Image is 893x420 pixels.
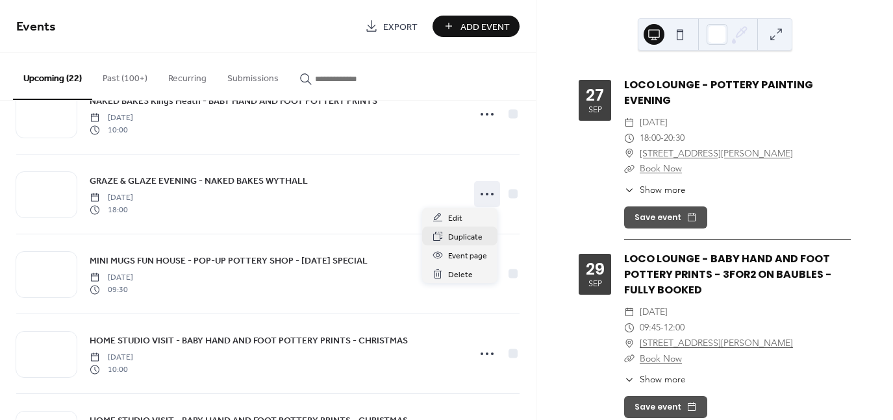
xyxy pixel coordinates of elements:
[624,336,635,351] div: ​
[158,53,217,99] button: Recurring
[640,304,668,320] span: [DATE]
[586,87,604,103] div: 27
[90,192,133,204] span: [DATE]
[624,373,686,386] button: ​Show more
[624,320,635,336] div: ​
[90,253,368,268] a: MINI MUGS FUN HOUSE - POP-UP POTTERY SHOP - [DATE] SPECIAL
[640,162,682,174] a: Book Now
[624,251,832,297] a: LOCO LOUNGE - BABY HAND AND FOOT POTTERY PRINTS - 3FOR2 ON BAUBLES - FULLY BOOKED
[90,364,133,375] span: 10:00
[16,14,56,40] span: Events
[90,124,133,136] span: 10:00
[90,272,133,284] span: [DATE]
[383,20,418,34] span: Export
[355,16,427,37] a: Export
[90,95,377,108] span: NAKED BAKES Kings Heath - BABY HAND AND FOOT POTTERY PRINTS
[90,175,308,188] span: GRAZE & GLAZE EVENING - NAKED BAKES WYTHALL
[640,146,793,162] a: [STREET_ADDRESS][PERSON_NAME]
[660,320,664,336] span: -
[90,352,133,364] span: [DATE]
[664,130,685,146] span: 20:30
[624,396,707,418] button: Save event
[660,130,664,146] span: -
[90,204,133,216] span: 18:00
[624,130,635,146] div: ​
[640,320,660,336] span: 09:45
[624,146,635,162] div: ​
[448,230,483,244] span: Duplicate
[90,93,377,108] a: NAKED BAKES Kings Heath - BABY HAND AND FOOT POTTERY PRINTS
[90,173,308,188] a: GRAZE & GLAZE EVENING - NAKED BAKES WYTHALL
[90,112,133,124] span: [DATE]
[640,336,793,351] a: [STREET_ADDRESS][PERSON_NAME]
[448,249,487,263] span: Event page
[92,53,158,99] button: Past (100+)
[624,161,635,177] div: ​
[640,183,686,197] span: Show more
[588,280,602,288] div: Sep
[624,115,635,130] div: ​
[640,130,660,146] span: 18:00
[624,351,635,367] div: ​
[624,77,813,108] a: LOCO LOUNGE - POTTERY PAINTING EVENING
[624,304,635,320] div: ​
[90,334,408,348] span: HOME STUDIO VISIT - BABY HAND AND FOOT POTTERY PRINTS - CHRISTMAS
[217,53,289,99] button: Submissions
[460,20,510,34] span: Add Event
[624,183,635,197] div: ​
[624,206,707,229] button: Save event
[586,261,605,277] div: 29
[90,254,368,268] span: MINI MUGS FUN HOUSE - POP-UP POTTERY SHOP - [DATE] SPECIAL
[624,183,686,197] button: ​Show more
[664,320,685,336] span: 12:00
[588,106,602,114] div: Sep
[90,284,133,295] span: 09:30
[448,268,473,282] span: Delete
[624,373,635,386] div: ​
[640,352,682,364] a: Book Now
[90,333,408,348] a: HOME STUDIO VISIT - BABY HAND AND FOOT POTTERY PRINTS - CHRISTMAS
[433,16,520,37] button: Add Event
[13,53,92,100] button: Upcoming (22)
[640,373,686,386] span: Show more
[640,115,668,130] span: [DATE]
[448,212,462,225] span: Edit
